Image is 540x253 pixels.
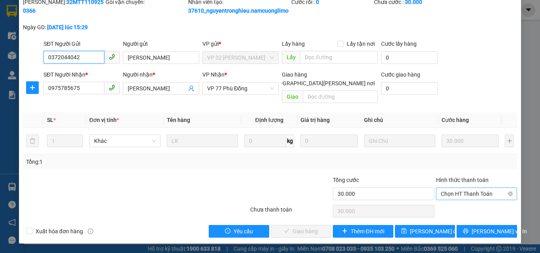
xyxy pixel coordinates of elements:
[26,135,39,147] button: delete
[43,39,120,48] div: SĐT Người Gửi
[381,41,417,47] label: Cước lấy hàng
[508,191,513,196] span: close-circle
[109,84,115,91] span: phone
[26,84,38,91] span: plus
[381,82,438,95] input: Cước giao hàng
[47,24,88,30] b: [DATE] lúc 15:29
[123,39,199,48] div: Người gửi
[282,41,305,47] span: Lấy hàng
[401,228,407,234] span: save
[89,117,119,123] span: Đơn vị tính
[26,81,39,94] button: plus
[505,135,514,147] button: plus
[74,43,330,53] li: Hotline: 1900400028
[96,9,309,31] b: Công ty TNHH Trọng Hiếu Phú Thọ - Nam Cường Limousine
[202,39,279,48] div: VP gửi
[207,82,274,94] span: VP 77 Phù Đổng
[255,117,283,123] span: Định lượng
[26,157,209,166] div: Tổng: 1
[202,71,225,78] span: VP Nhận
[109,54,115,60] span: phone
[282,71,307,78] span: Giao hàng
[74,33,330,43] li: Số nhà [STREET_ADDRESS][PERSON_NAME][PERSON_NAME][PERSON_NAME]
[300,117,330,123] span: Giá trị hàng
[303,90,378,103] input: Dọc đường
[442,117,469,123] span: Cước hàng
[188,85,194,92] span: user-add
[286,135,294,147] span: kg
[300,135,357,147] input: 0
[23,23,104,32] div: Ngày GD:
[267,79,378,88] span: [GEOGRAPHIC_DATA][PERSON_NAME] nơi
[351,227,384,236] span: Thêm ĐH mới
[300,51,378,64] input: Dọc đường
[188,7,289,14] b: 37610_nguyentronghieu.namcuonglimo
[441,188,512,200] span: Chọn HT Thanh Toán
[167,135,238,147] input: VD: Bàn, Ghế
[88,229,93,234] span: info-circle
[94,135,156,147] span: Khác
[472,227,527,236] span: [PERSON_NAME] và In
[463,228,468,234] span: printer
[395,225,455,238] button: save[PERSON_NAME] đổi
[364,135,435,147] input: Ghi Chú
[344,39,378,48] span: Lấy tận nơi
[381,51,438,64] input: Cước lấy hàng
[234,227,253,236] span: Yêu cầu
[333,177,359,183] span: Tổng cước
[47,117,53,123] span: SL
[167,117,190,123] span: Tên hàng
[333,225,393,238] button: plusThêm ĐH mới
[32,227,86,236] span: Xuất hóa đơn hàng
[249,205,332,219] div: Chưa thanh toán
[123,70,199,79] div: Người nhận
[457,225,517,238] button: printer[PERSON_NAME] và In
[381,71,420,78] label: Cước giao hàng
[282,90,303,103] span: Giao
[282,51,300,64] span: Lấy
[442,135,498,147] input: 0
[207,52,274,64] span: VP 32 Mạc Thái Tổ
[342,228,347,234] span: plus
[209,225,269,238] button: exclamation-circleYêu cầu
[361,112,438,128] th: Ghi chú
[225,228,230,234] span: exclamation-circle
[436,177,489,183] label: Hình thức thanh toán
[410,227,461,236] span: [PERSON_NAME] đổi
[43,70,120,79] div: SĐT Người Nhận
[271,225,331,238] button: checkGiao hàng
